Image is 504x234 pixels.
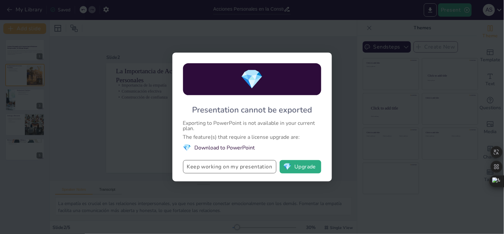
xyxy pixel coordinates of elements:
[183,160,276,173] button: Keep working on my presentation
[183,134,321,140] div: The feature(s) that require a license upgrade are:
[183,143,191,152] span: diamond
[183,120,321,131] div: Exporting to PowerPoint is not available in your current plan.
[283,163,292,170] span: diamond
[241,67,264,92] span: diamond
[280,160,321,173] button: diamondUpgrade
[192,105,312,115] div: Presentation cannot be exported
[183,143,321,152] li: Download to PowerPoint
